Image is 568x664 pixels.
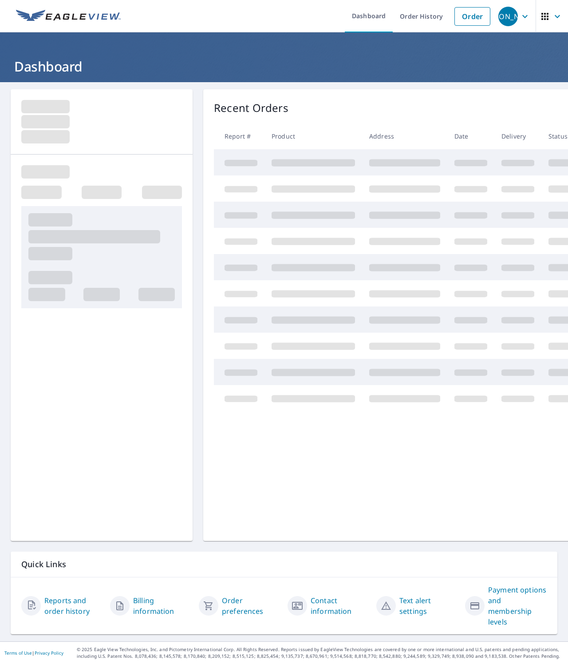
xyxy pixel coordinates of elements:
th: Delivery [494,123,541,149]
h1: Dashboard [11,57,557,76]
a: Payment options and membership levels [488,584,547,627]
img: EV Logo [16,10,121,23]
a: Reports and order history [44,595,103,616]
th: Address [362,123,447,149]
a: Terms of Use [4,650,32,656]
a: Order [454,7,490,26]
p: Quick Links [21,559,547,570]
p: Recent Orders [214,100,288,116]
p: | [4,650,63,656]
th: Product [264,123,362,149]
a: Contact information [311,595,369,616]
a: Billing information [133,595,192,616]
p: © 2025 Eagle View Technologies, Inc. and Pictometry International Corp. All Rights Reserved. Repo... [77,646,564,660]
a: Text alert settings [399,595,458,616]
a: Privacy Policy [35,650,63,656]
th: Date [447,123,494,149]
div: [PERSON_NAME] [498,7,518,26]
th: Report # [214,123,264,149]
a: Order preferences [222,595,280,616]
